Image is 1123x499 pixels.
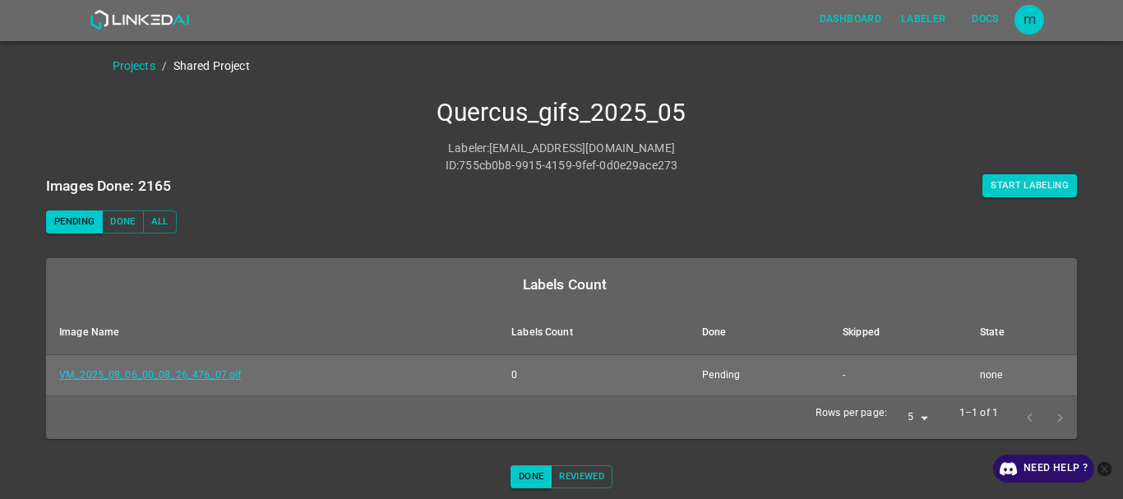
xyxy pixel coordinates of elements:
th: Image Name [46,311,498,355]
button: Start Labeling [982,174,1077,197]
h6: Images Done: 2165 [46,174,171,197]
button: Docs [959,6,1011,33]
td: none [967,354,1077,396]
p: Shared Project [173,58,250,75]
p: Labeler : [448,140,489,157]
td: - [830,354,967,396]
nav: breadcrumb [113,58,1123,75]
h4: Quercus_gifs_2025_05 [46,98,1077,128]
p: 755cb0b8-9915-4159-9fef-0d0e29ace273 [459,157,677,174]
td: 0 [498,354,688,396]
p: ID : [446,157,459,174]
a: Docs [955,2,1014,36]
th: Labels Count [498,311,688,355]
a: Labeler [891,2,955,36]
a: Projects [113,59,155,72]
button: All [143,210,177,233]
div: Labels Count [59,273,1070,296]
button: close-help [1094,455,1115,483]
th: Done [689,311,830,355]
td: Pending [689,354,830,396]
div: 5 [894,407,933,429]
a: Dashboard [810,2,891,36]
p: Rows per page: [816,406,887,421]
button: Labeler [894,6,952,33]
th: Skipped [830,311,967,355]
button: Reviewed [551,465,612,488]
img: LinkedAI [90,10,189,30]
button: Dashboard [813,6,888,33]
p: [EMAIL_ADDRESS][DOMAIN_NAME] [489,140,675,157]
button: Done [511,465,552,488]
a: VM_2025_08_06_00_08_26_476_07.gif [59,369,241,381]
th: State [967,311,1077,355]
button: Open settings [1014,5,1044,35]
button: Done [102,210,143,233]
button: Pending [46,210,103,233]
p: 1–1 of 1 [959,406,998,421]
li: / [162,58,167,75]
div: m [1014,5,1044,35]
a: Need Help ? [993,455,1094,483]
